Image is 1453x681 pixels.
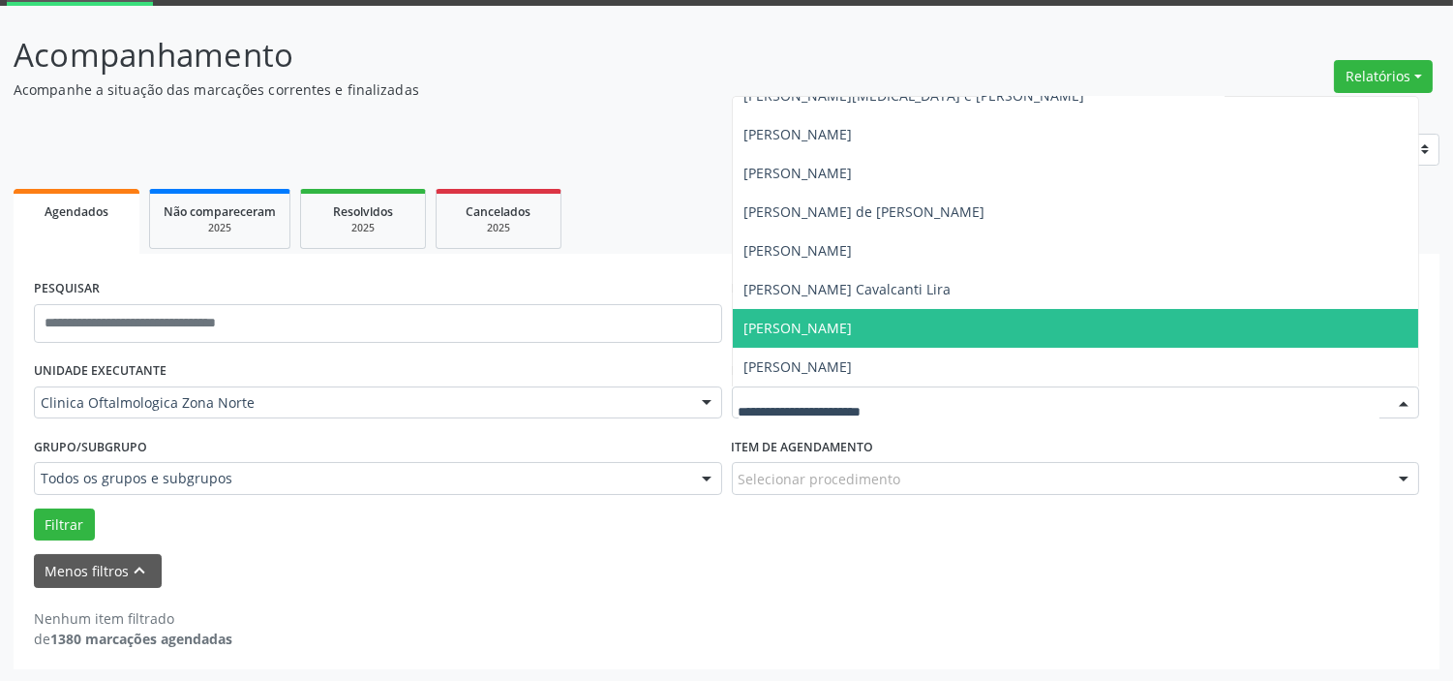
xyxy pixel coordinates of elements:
span: Todos os grupos e subgrupos [41,469,682,488]
label: Item de agendamento [732,432,874,462]
strong: 1380 marcações agendadas [50,630,232,648]
span: Selecionar procedimento [739,469,901,489]
label: Grupo/Subgrupo [34,432,147,462]
div: Nenhum item filtrado [34,608,232,629]
p: Acompanhamento [14,31,1012,79]
span: [PERSON_NAME] [744,357,853,376]
label: PESQUISAR [34,274,100,304]
button: Menos filtroskeyboard_arrow_up [34,554,162,588]
i: keyboard_arrow_up [130,560,151,581]
span: Cancelados [467,203,531,220]
span: Resolvidos [333,203,393,220]
span: [PERSON_NAME] [744,241,853,260]
span: [PERSON_NAME] [744,164,853,182]
span: [PERSON_NAME] de [PERSON_NAME] [744,202,985,221]
span: [PERSON_NAME] Cavalcanti Lira [744,280,952,298]
span: Clinica Oftalmologica Zona Norte [41,393,682,413]
button: Filtrar [34,509,95,542]
span: [PERSON_NAME] [744,125,853,143]
p: Acompanhe a situação das marcações correntes e finalizadas [14,79,1012,100]
label: UNIDADE EXECUTANTE [34,356,166,387]
div: 2025 [315,221,411,235]
button: Relatórios [1334,60,1433,93]
span: Não compareceram [164,203,276,220]
div: de [34,629,232,649]
div: 2025 [164,221,276,235]
div: 2025 [450,221,547,235]
span: Agendados [45,203,108,220]
span: [PERSON_NAME] [744,319,853,337]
